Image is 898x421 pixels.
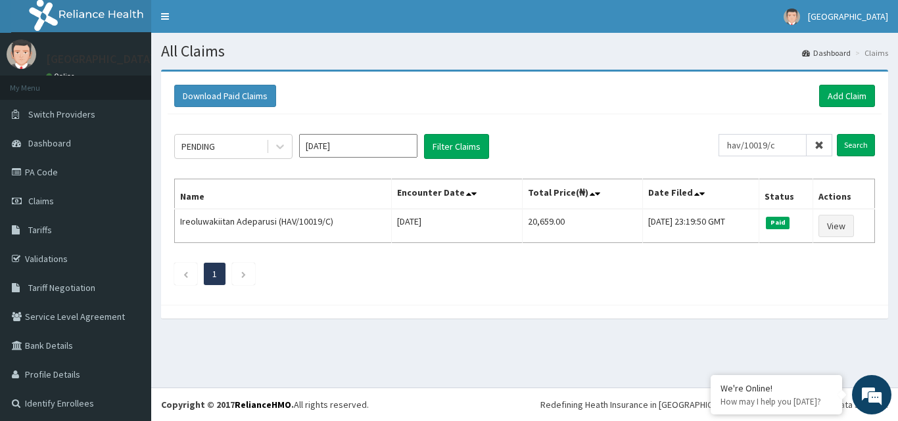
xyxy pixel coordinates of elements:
[174,85,276,107] button: Download Paid Claims
[852,47,888,58] li: Claims
[28,195,54,207] span: Claims
[46,72,78,81] a: Online
[392,179,522,210] th: Encounter Date
[161,399,294,410] strong: Copyright © 2017 .
[643,179,759,210] th: Date Filed
[175,179,392,210] th: Name
[181,140,215,153] div: PENDING
[151,388,898,421] footer: All rights reserved.
[522,209,643,243] td: 20,659.00
[802,47,851,58] a: Dashboard
[235,399,291,410] a: RelianceHMO
[784,9,800,25] img: User Image
[759,179,813,210] th: Status
[212,268,217,280] a: Page 1 is your current page
[76,127,181,259] span: We're online!
[819,85,875,107] a: Add Claim
[813,179,875,210] th: Actions
[7,281,250,327] textarea: Type your message and hit 'Enter'
[719,134,807,156] input: Search by HMO ID
[68,74,221,91] div: Chat with us now
[766,217,790,229] span: Paid
[818,215,854,237] a: View
[721,396,832,407] p: How may I help you today?
[28,137,71,149] span: Dashboard
[28,224,52,236] span: Tariffs
[46,53,154,65] p: [GEOGRAPHIC_DATA]
[28,282,95,294] span: Tariff Negotiation
[721,382,832,394] div: We're Online!
[540,398,888,411] div: Redefining Heath Insurance in [GEOGRAPHIC_DATA] using Telemedicine and Data Science!
[643,209,759,243] td: [DATE] 23:19:50 GMT
[424,134,489,159] button: Filter Claims
[7,39,36,69] img: User Image
[24,66,53,99] img: d_794563401_company_1708531726252_794563401
[808,11,888,22] span: [GEOGRAPHIC_DATA]
[522,179,643,210] th: Total Price(₦)
[241,268,247,280] a: Next page
[28,108,95,120] span: Switch Providers
[837,134,875,156] input: Search
[183,268,189,280] a: Previous page
[392,209,522,243] td: [DATE]
[161,43,888,60] h1: All Claims
[299,134,417,158] input: Select Month and Year
[175,209,392,243] td: Ireoluwakiitan Adeparusi (HAV/10019/C)
[216,7,247,38] div: Minimize live chat window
